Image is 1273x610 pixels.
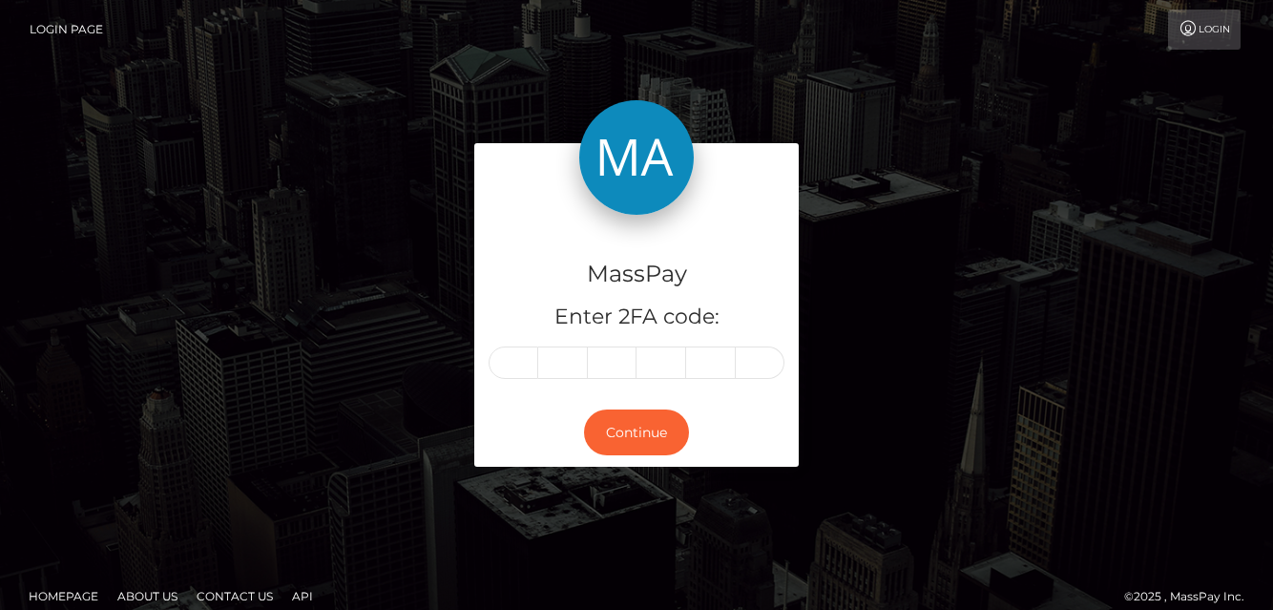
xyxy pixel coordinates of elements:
a: Login [1168,10,1241,50]
h5: Enter 2FA code: [489,303,784,332]
a: Login Page [30,10,103,50]
button: Continue [584,410,689,456]
h4: MassPay [489,258,784,291]
img: MassPay [579,100,694,215]
div: © 2025 , MassPay Inc. [1124,586,1259,607]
